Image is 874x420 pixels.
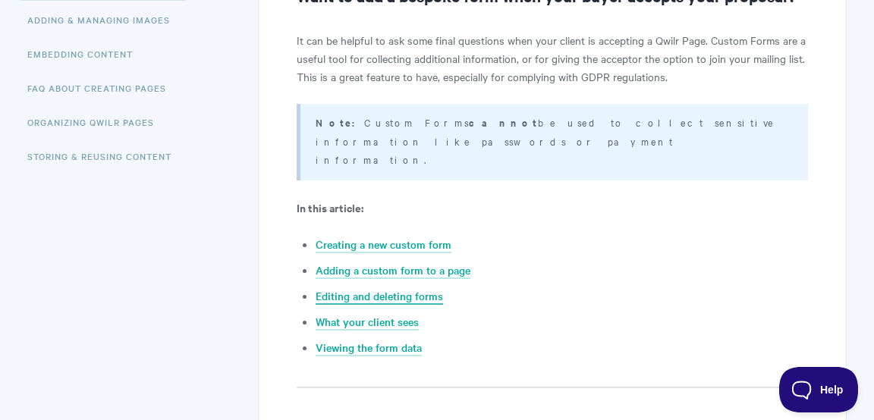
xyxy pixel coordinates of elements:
p: Custom Forms be used to collect sensitive information like passwords or payment information. [316,113,789,168]
a: Adding & Managing Images [27,5,181,35]
strong: In this article: [297,199,363,215]
a: FAQ About Creating Pages [27,73,178,103]
iframe: Toggle Customer Support [779,367,859,412]
p: It can be helpful to ask some final questions when your client is accepting a Qwilr Page. Custom ... [297,31,808,86]
a: Creating a new custom form [316,237,451,253]
a: Viewing the form data [316,340,422,356]
a: Adding a custom form to a page [316,262,470,279]
a: Embedding Content [27,39,144,69]
a: Organizing Qwilr Pages [27,107,165,137]
a: What your client sees [316,314,419,331]
a: Editing and deleting forms [316,288,443,305]
strong: Note: [316,115,364,130]
strong: cannot [469,115,538,130]
a: Storing & Reusing Content [27,141,183,171]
